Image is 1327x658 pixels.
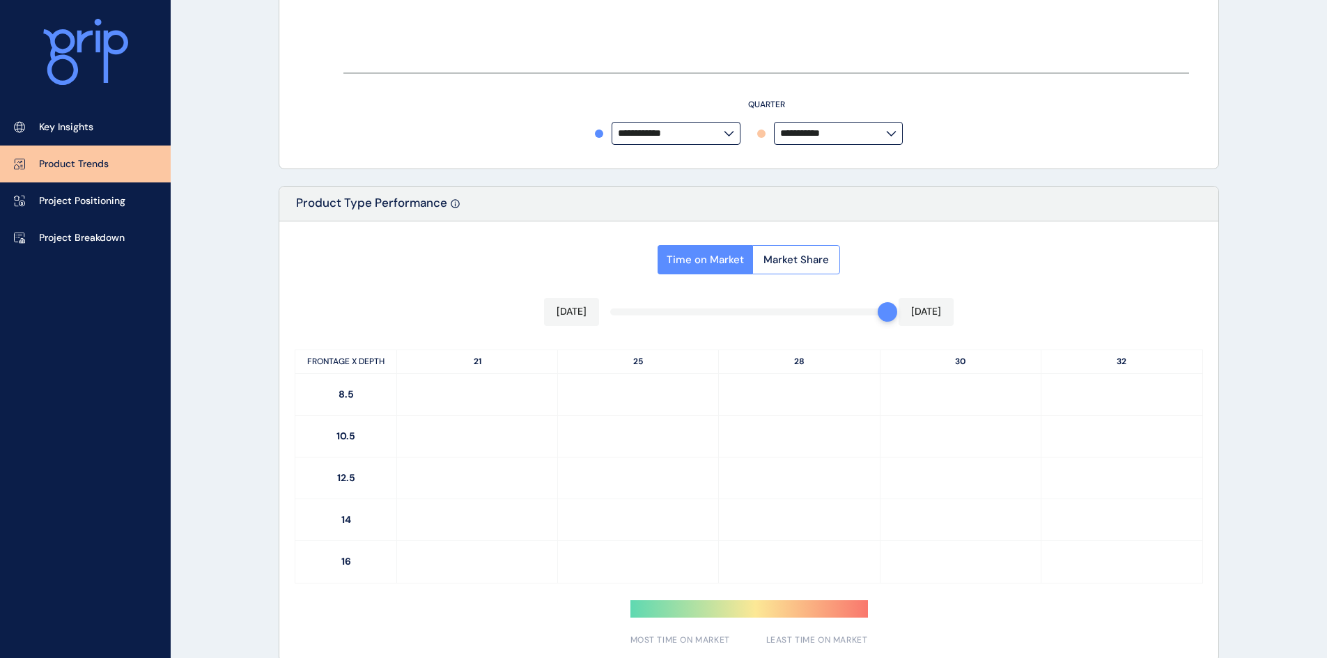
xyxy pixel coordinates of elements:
p: Product Trends [39,157,109,171]
p: Project Breakdown [39,231,125,245]
p: Product Type Performance [296,195,447,221]
text: QUARTER [748,99,785,110]
p: Key Insights [39,120,93,134]
p: Project Positioning [39,194,125,208]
